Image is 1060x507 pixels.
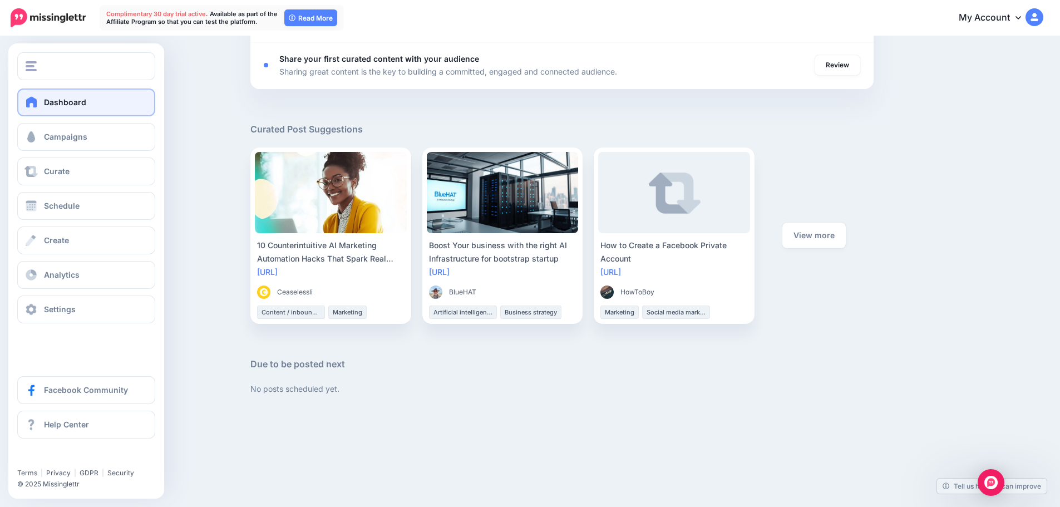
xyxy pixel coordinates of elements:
li: Marketing [600,306,639,319]
a: Settings [17,296,155,323]
span: | [41,469,43,477]
span: Curate [44,166,70,176]
a: Review [815,55,860,75]
div: Boost Your business with the right AI Infrastructure for bootstrap startup [429,239,576,265]
div: 10 Counterintuitive AI Marketing Automation Hacks That Spark Real Feelings [257,239,405,265]
li: Marketing [328,306,367,319]
span: Help Center [44,420,89,429]
span: | [74,469,76,477]
img: menu.png [26,61,37,71]
img: MQSJWLHJCKXV2AQVWKGQBXABK9I9LYSZ_thumb.gif [257,286,270,299]
span: Complimentary 30 day trial active [106,10,206,18]
a: Read More [284,9,337,26]
li: Social media marketing [642,306,710,319]
img: E79QJFDZSDFOS6II9M8TC5ZOCPIECS8G_thumb.jpg [600,286,614,299]
a: Privacy [46,469,71,477]
span: Dashboard [44,97,86,107]
b: Share your first curated content with your audience [279,54,479,63]
span: Analytics [44,270,80,279]
iframe: Twitter Follow Button [17,452,102,464]
p: No posts scheduled yet. [250,382,874,395]
span: BlueHAT [449,287,476,298]
a: Create [17,227,155,254]
img: Missinglettr [11,8,86,27]
div: How to Create a Facebook Private Account [600,239,748,265]
li: © 2025 Missinglettr [17,479,162,490]
span: Ceaselessli [277,287,313,298]
div: Open Intercom Messenger [978,469,1004,496]
p: Sharing great content is the key to building a committed, engaged and connected audience. [279,65,617,78]
a: Facebook Community [17,376,155,404]
a: [URL] [257,267,278,277]
a: Schedule [17,192,155,220]
li: Content / inbound marketing [257,306,325,319]
li: Business strategy [500,306,561,319]
a: Security [107,469,134,477]
a: View more [782,223,846,248]
span: Campaigns [44,132,87,141]
img: E51S7PW86W5ZNQV52ND4VMF1WNU0WWOU_thumb.png [429,286,442,299]
span: HowToBoy [620,287,654,298]
h5: Curated Post Suggestions [250,122,874,136]
a: Campaigns [17,123,155,151]
a: Tell us how we can improve [937,479,1047,494]
span: | [102,469,104,477]
li: Artificial intelligence [429,306,497,319]
a: [URL] [429,267,450,277]
span: Settings [44,304,76,314]
h5: Due to be posted next [250,357,874,371]
a: Dashboard [17,88,155,116]
div: <div class='status-dot small red margin-right'></div>Error [264,63,268,67]
a: Terms [17,469,37,477]
span: Schedule [44,201,80,210]
a: Help Center [17,411,155,439]
span: Create [44,235,69,245]
a: GDPR [80,469,98,477]
a: Analytics [17,261,155,289]
span: Facebook Community [44,385,128,395]
a: [URL] [600,267,621,277]
a: My Account [948,4,1043,32]
p: . Available as part of the Affiliate Program so that you can test the platform. [106,10,279,26]
a: Curate [17,157,155,185]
